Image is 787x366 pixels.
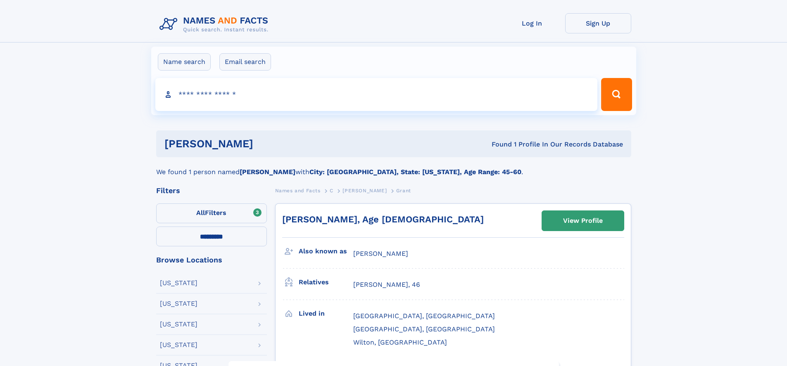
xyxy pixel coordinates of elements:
[156,187,267,194] div: Filters
[275,185,321,196] a: Names and Facts
[299,244,353,258] h3: Also known as
[240,168,295,176] b: [PERSON_NAME]
[299,275,353,289] h3: Relatives
[282,214,484,224] a: [PERSON_NAME], Age [DEMOGRAPHIC_DATA]
[219,53,271,71] label: Email search
[542,211,624,231] a: View Profile
[372,140,623,149] div: Found 1 Profile In Our Records Database
[330,185,333,196] a: C
[563,211,603,230] div: View Profile
[353,338,447,346] span: Wilton, [GEOGRAPHIC_DATA]
[155,78,598,111] input: search input
[353,325,495,333] span: [GEOGRAPHIC_DATA], [GEOGRAPHIC_DATA]
[299,307,353,321] h3: Lived in
[156,157,631,177] div: We found 1 person named with .
[160,300,197,307] div: [US_STATE]
[160,321,197,328] div: [US_STATE]
[156,13,275,35] img: Logo Names and Facts
[342,188,387,194] span: [PERSON_NAME]
[196,209,205,217] span: All
[164,139,373,149] h1: [PERSON_NAME]
[330,188,333,194] span: C
[601,78,632,111] button: Search Button
[156,203,267,223] label: Filters
[353,250,408,257] span: [PERSON_NAME]
[309,168,521,176] b: City: [GEOGRAPHIC_DATA], State: [US_STATE], Age Range: 45-60
[158,53,211,71] label: Name search
[342,185,387,196] a: [PERSON_NAME]
[565,13,631,33] a: Sign Up
[156,256,267,264] div: Browse Locations
[160,280,197,286] div: [US_STATE]
[353,280,420,289] a: [PERSON_NAME], 46
[353,312,495,320] span: [GEOGRAPHIC_DATA], [GEOGRAPHIC_DATA]
[499,13,565,33] a: Log In
[160,342,197,348] div: [US_STATE]
[396,188,411,194] span: Grant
